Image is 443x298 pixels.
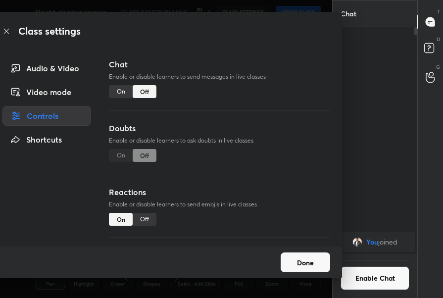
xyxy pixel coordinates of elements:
h3: Doubts [109,122,330,134]
div: Off [133,85,156,98]
h2: Class settings [18,24,81,39]
img: fbb3c24a9d964a2d9832b95166ca1330.jpg [352,237,362,247]
p: Enable or disable learners to ask doubts in live classes [109,136,330,145]
p: Enable or disable learners to send messages in live classes [109,72,330,81]
div: On [109,85,133,98]
p: Enable or disable learners to send emojis in live classes [109,200,330,209]
div: Video mode [2,82,92,102]
button: Done [281,252,330,272]
p: Chat [333,0,364,27]
h3: Reactions [109,186,330,198]
div: Controls [2,106,92,126]
div: grid [333,230,417,254]
span: joined [378,238,397,246]
h3: Chat [109,58,330,70]
div: On [109,213,133,226]
div: Audio & Video [2,58,92,78]
button: Enable Chat [341,266,409,290]
div: Off [133,213,156,226]
div: Shortcuts [2,130,92,149]
span: You [366,238,378,246]
p: D [437,36,440,43]
p: T [437,8,440,15]
p: G [436,63,440,71]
